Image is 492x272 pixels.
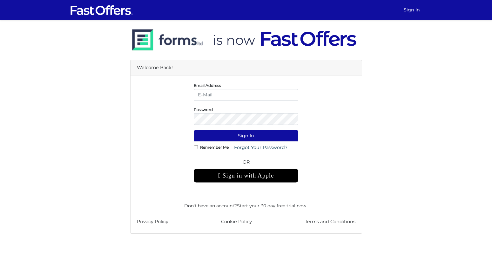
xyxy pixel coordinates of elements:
div: Welcome Back! [131,60,362,75]
span: OR [194,159,298,169]
label: Password [194,109,213,110]
input: E-Mail [194,89,298,101]
a: Privacy Policy [137,218,168,225]
button: Sign In [194,130,298,142]
a: Start your 30 day free trial now. [237,203,307,209]
div: Sign in with Apple [194,169,298,183]
a: Forgot Your Password? [230,142,292,153]
a: Terms and Conditions [305,218,355,225]
a: Sign In [401,4,422,16]
div: Don't have an account? . [137,198,355,209]
label: Email Address [194,85,221,86]
a: Cookie Policy [221,218,252,225]
label: Remember Me [200,146,229,148]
